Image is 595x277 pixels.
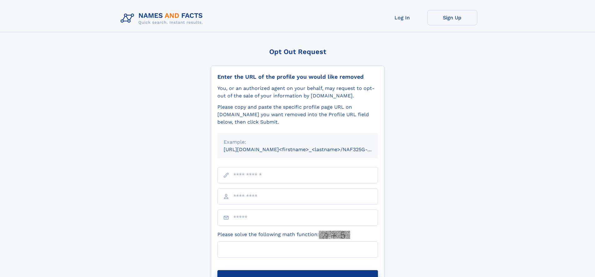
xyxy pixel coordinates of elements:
[118,10,208,27] img: Logo Names and Facts
[377,10,427,25] a: Log In
[217,103,378,126] div: Please copy and paste the specific profile page URL on [DOMAIN_NAME] you want removed into the Pr...
[211,48,384,56] div: Opt Out Request
[217,73,378,80] div: Enter the URL of the profile you would like removed
[224,146,390,152] small: [URL][DOMAIN_NAME]<firstname>_<lastname>/NAF325G-xxxxxxxx
[427,10,477,25] a: Sign Up
[217,231,350,239] label: Please solve the following math function:
[217,85,378,100] div: You, or an authorized agent on your behalf, may request to opt-out of the sale of your informatio...
[224,138,372,146] div: Example:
